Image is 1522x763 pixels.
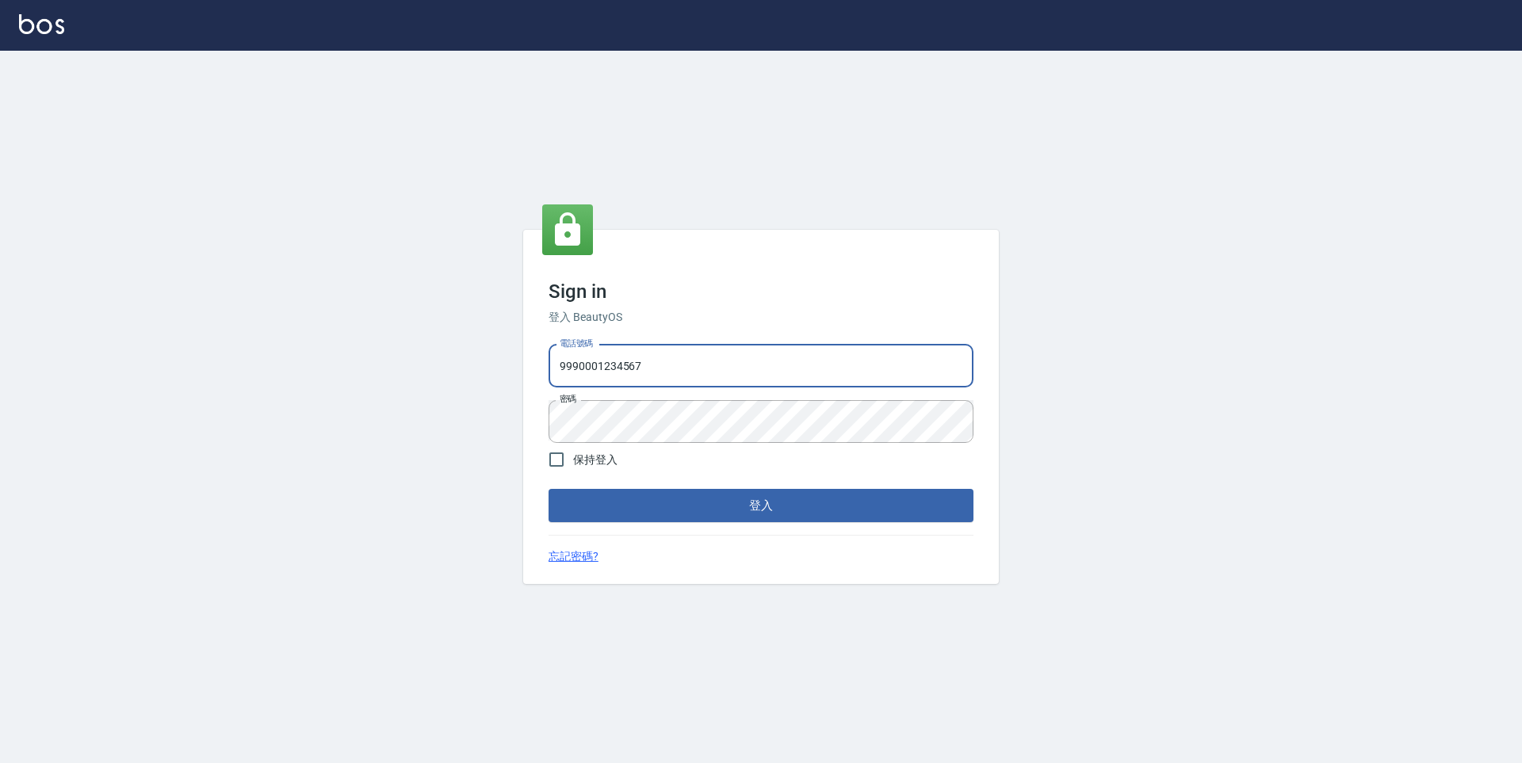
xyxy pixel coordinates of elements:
[573,452,618,468] span: 保持登入
[549,489,973,522] button: 登入
[549,548,598,565] a: 忘記密碼?
[549,280,973,303] h3: Sign in
[19,14,64,34] img: Logo
[560,338,593,349] label: 電話號碼
[549,309,973,326] h6: 登入 BeautyOS
[560,393,576,405] label: 密碼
